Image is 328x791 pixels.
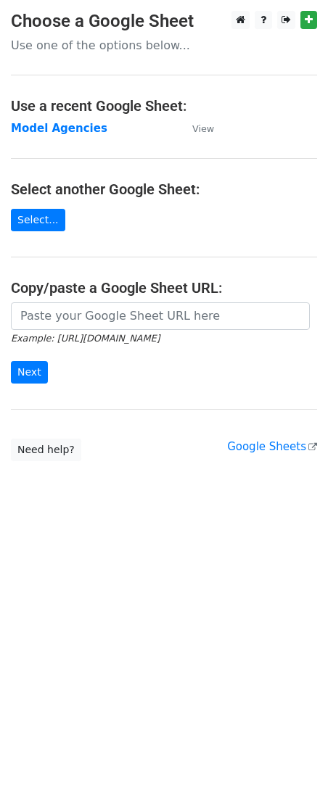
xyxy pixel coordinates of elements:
a: Select... [11,209,65,231]
a: Google Sheets [227,440,317,453]
h4: Select another Google Sheet: [11,181,317,198]
a: Model Agencies [11,122,107,135]
h4: Copy/paste a Google Sheet URL: [11,279,317,297]
h4: Use a recent Google Sheet: [11,97,317,115]
h3: Choose a Google Sheet [11,11,317,32]
a: Need help? [11,439,81,461]
input: Next [11,361,48,384]
input: Paste your Google Sheet URL here [11,302,310,330]
a: View [178,122,214,135]
p: Use one of the options below... [11,38,317,53]
small: View [192,123,214,134]
small: Example: [URL][DOMAIN_NAME] [11,333,160,344]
